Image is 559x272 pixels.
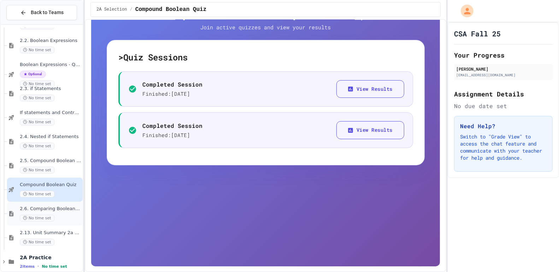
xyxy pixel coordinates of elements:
p: Completed Session [142,122,202,130]
span: Back to Teams [31,9,64,16]
span: 2.13. Unit Summary 2a Selection (2.1-2.6) [20,230,81,236]
span: • [37,264,39,269]
p: Join active quizzes and view your results [186,23,345,31]
div: My Account [453,3,475,19]
span: 2A Selection [96,7,127,12]
div: [EMAIL_ADDRESS][DOMAIN_NAME] [456,72,551,78]
button: Back to Teams [6,5,77,20]
span: 2.4. Nested if Statements [20,134,81,140]
span: 2.5. Compound Boolean Expressions [20,158,81,164]
span: 2A Practice [20,254,81,261]
span: No time set [20,215,54,221]
span: 2.6. Comparing Boolean Expressions ([PERSON_NAME] Laws) [20,206,81,212]
span: No time set [20,47,54,53]
h2: Your Progress [454,50,553,60]
span: No time set [42,264,67,269]
span: No time set [20,81,54,87]
span: No time set [20,167,54,173]
p: Finished: [DATE] [142,131,202,139]
button: View Results [336,121,404,139]
span: Compound Boolean Quiz [20,182,81,188]
h5: > Quiz Sessions [118,52,413,63]
span: Compound Boolean Quiz [135,5,207,14]
p: Finished: [DATE] [142,90,202,98]
span: No time set [20,95,54,101]
span: Optional [20,71,46,78]
p: Switch to "Grade View" to access the chat feature and communicate with your teacher for help and ... [460,133,547,161]
span: No time set [20,191,54,197]
span: / [130,7,133,12]
span: If statements and Control Flow - Quiz [20,110,81,116]
p: Completed Session [142,80,202,89]
div: [PERSON_NAME] [456,66,551,72]
button: View Results [336,80,404,98]
h1: CSA Fall 25 [454,29,501,39]
span: 2 items [20,264,35,269]
span: 2.3. if Statements [20,86,81,92]
div: No due date set [454,102,553,110]
span: No time set [20,143,54,149]
span: No time set [20,239,54,246]
h3: Need Help? [460,122,547,130]
span: No time set [20,119,54,125]
h2: Assignment Details [454,89,553,99]
h4: Compound Boolean Expressions 🚀 [107,6,425,20]
span: 2.2. Boolean Expressions [20,38,81,44]
span: Boolean Expressions - Quiz [20,62,81,68]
